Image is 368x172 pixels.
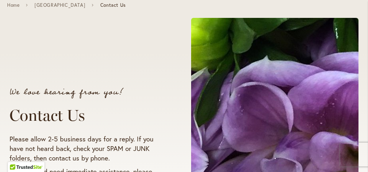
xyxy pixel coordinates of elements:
p: We love hearing from you! [10,88,161,96]
span: Contact Us [100,2,126,8]
a: [GEOGRAPHIC_DATA] [34,2,85,8]
h1: Contact Us [10,106,161,125]
p: Please allow 2-5 business days for a reply. If you have not heard back, check your SPAM or JUNK f... [10,134,161,163]
a: Home [7,2,19,8]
